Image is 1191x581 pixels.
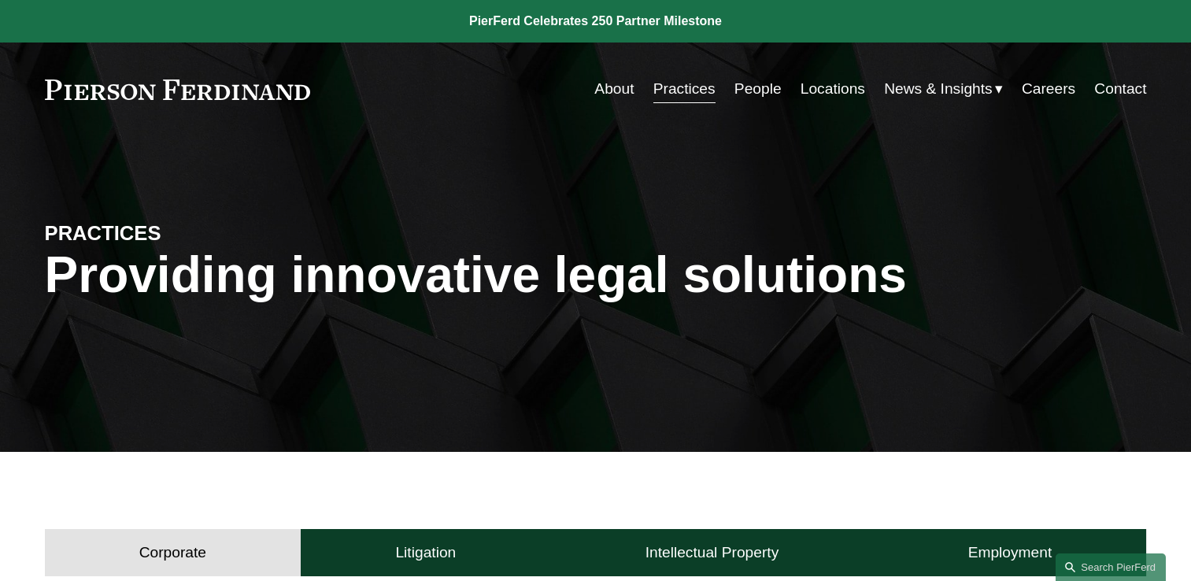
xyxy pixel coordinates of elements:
[884,76,993,103] span: News & Insights
[395,543,456,562] h4: Litigation
[884,74,1003,104] a: folder dropdown
[45,220,320,246] h4: PRACTICES
[1056,553,1166,581] a: Search this site
[801,74,865,104] a: Locations
[734,74,782,104] a: People
[594,74,634,104] a: About
[645,543,779,562] h4: Intellectual Property
[968,543,1052,562] h4: Employment
[45,246,1147,304] h1: Providing innovative legal solutions
[653,74,716,104] a: Practices
[1022,74,1075,104] a: Careers
[1094,74,1146,104] a: Contact
[139,543,206,562] h4: Corporate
